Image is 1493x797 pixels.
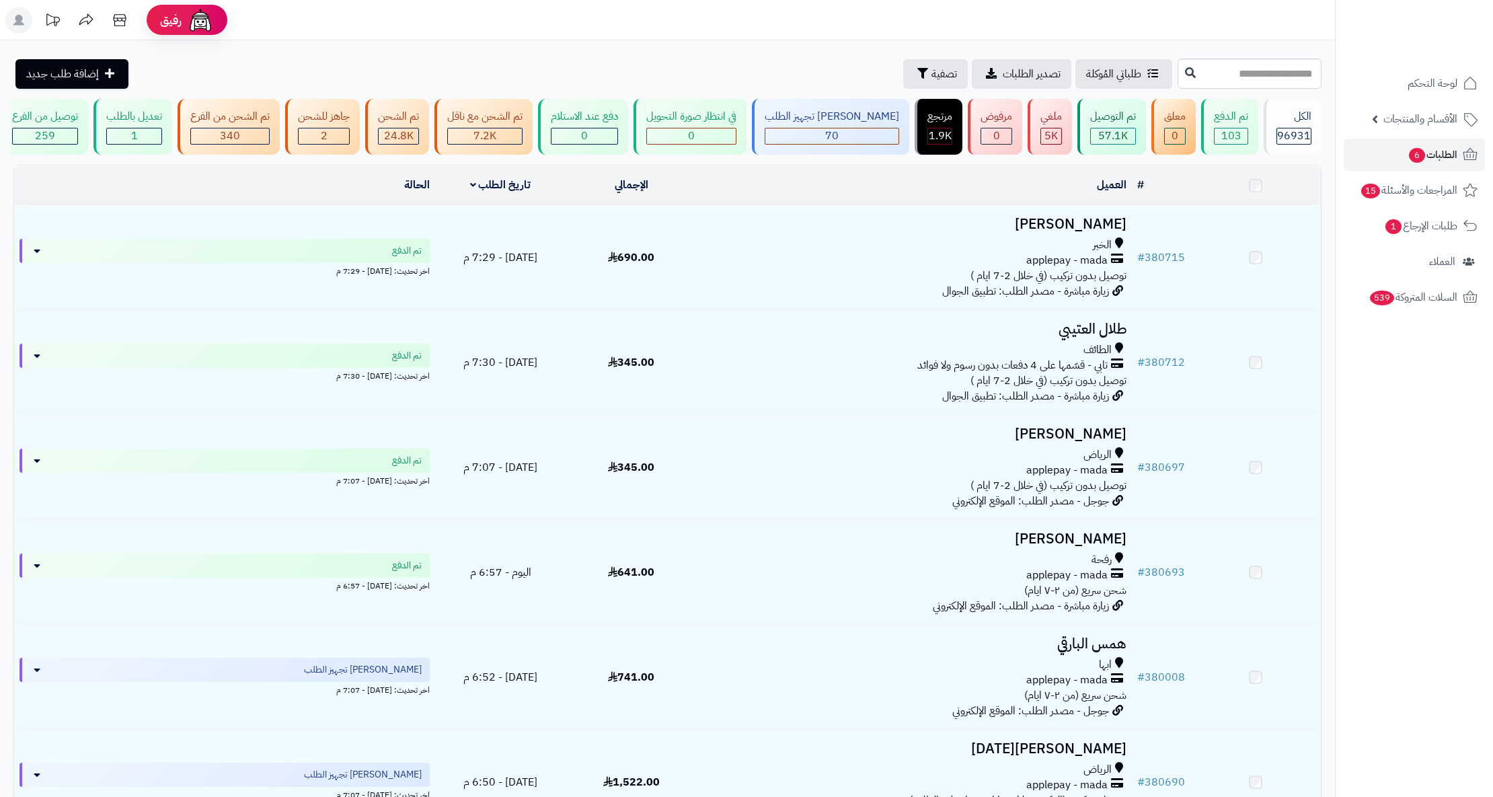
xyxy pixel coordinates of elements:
[1137,669,1145,685] span: #
[912,99,965,155] a: مرتجع 1.9K
[702,741,1126,757] h3: [PERSON_NAME][DATE]
[1137,250,1145,266] span: #
[1165,128,1185,144] div: 0
[1026,463,1108,478] span: applepay - mada
[1026,673,1108,688] span: applepay - mada
[470,177,531,193] a: تاريخ الطلب
[473,128,496,144] span: 7.2K
[903,59,968,89] button: تصفية
[362,99,432,155] a: تم الشحن 24.8K
[1041,128,1061,144] div: 4999
[392,559,422,572] span: تم الدفع
[463,774,537,790] span: [DATE] - 6:50 م
[1075,99,1149,155] a: تم التوصيل 57.1K
[1137,774,1145,790] span: #
[1093,237,1112,253] span: الخبر
[1408,74,1457,93] span: لوحة التحكم
[1402,28,1480,56] img: logo-2.png
[131,128,138,144] span: 1
[15,59,128,89] a: إضافة طلب جديد
[379,128,418,144] div: 24811
[13,128,77,144] div: 259
[931,66,957,82] span: تصفية
[384,128,414,144] span: 24.8K
[1090,109,1136,124] div: تم التوصيل
[917,358,1108,373] span: تابي - قسّمها على 4 دفعات بدون رسوم ولا فوائد
[1344,210,1485,242] a: طلبات الإرجاع1
[107,128,161,144] div: 1
[299,128,349,144] div: 2
[1083,447,1112,463] span: الرياض
[463,669,537,685] span: [DATE] - 6:52 م
[702,321,1126,337] h3: طلال العتيبي
[463,459,537,476] span: [DATE] - 7:07 م
[298,109,350,124] div: جاهز للشحن
[1097,177,1126,193] a: العميل
[20,578,430,592] div: اخر تحديث: [DATE] - 6:57 م
[972,59,1071,89] a: تصدير الطلبات
[191,128,269,144] div: 340
[160,12,182,28] span: رفيق
[702,636,1126,652] h3: همس البارقي
[91,99,175,155] a: تعديل بالطلب 1
[535,99,631,155] a: دفع عند الاستلام 0
[1137,354,1145,371] span: #
[581,128,588,144] span: 0
[1083,342,1112,358] span: الطائف
[20,263,430,277] div: اخر تحديث: [DATE] - 7:29 م
[615,177,648,193] a: الإجمالي
[1137,774,1185,790] a: #380690
[378,109,419,124] div: تم الشحن
[1137,459,1145,476] span: #
[965,99,1025,155] a: مرفوض 0
[1137,564,1185,580] a: #380693
[603,774,660,790] span: 1,522.00
[1137,564,1145,580] span: #
[190,109,270,124] div: تم الشحن من الفرع
[970,373,1126,389] span: توصيل بدون تركيب (في خلال 2-7 ايام )
[608,250,654,266] span: 690.00
[927,109,952,124] div: مرتجع
[1040,109,1062,124] div: ملغي
[1198,99,1261,155] a: تم الدفع 103
[1172,128,1178,144] span: 0
[404,177,430,193] a: الحالة
[187,7,214,34] img: ai-face.png
[1277,128,1311,144] span: 96931
[392,244,422,258] span: تم الدفع
[702,531,1126,547] h3: [PERSON_NAME]
[12,109,78,124] div: توصيل من الفرع
[1099,657,1112,673] span: ابها
[1092,552,1112,568] span: رفحة
[1024,687,1126,704] span: شحن سريع (من ٢-٧ ايام)
[20,368,430,382] div: اخر تحديث: [DATE] - 7:30 م
[1137,250,1185,266] a: #380715
[1024,582,1126,599] span: شحن سريع (من ٢-٧ ايام)
[1086,66,1141,82] span: طلباتي المُوكلة
[392,349,422,363] span: تم الدفع
[1214,109,1248,124] div: تم الدفع
[175,99,282,155] a: تم الشحن من الفرع 340
[1164,109,1186,124] div: معلق
[447,109,523,124] div: تم الشحن مع ناقل
[321,128,328,144] span: 2
[463,354,537,371] span: [DATE] - 7:30 م
[1026,568,1108,583] span: applepay - mada
[1344,67,1485,100] a: لوحة التحكم
[551,128,617,144] div: 0
[1369,288,1457,307] span: السلات المتروكة
[551,109,618,124] div: دفع عند الاستلام
[432,99,535,155] a: تم الشحن مع ناقل 7.2K
[106,109,162,124] div: تعديل بالطلب
[1429,252,1455,271] span: العملاء
[1091,128,1135,144] div: 57119
[36,7,69,37] a: تحديثات المنصة
[282,99,362,155] a: جاهز للشحن 2
[1408,148,1425,163] span: 6
[1360,181,1457,200] span: المراجعات والأسئلة
[20,473,430,487] div: اخر تحديث: [DATE] - 7:07 م
[749,99,912,155] a: [PERSON_NAME] تجهيز الطلب 70
[970,268,1126,284] span: توصيل بدون تركيب (في خلال 2-7 ايام )
[1137,459,1185,476] a: #380697
[1026,253,1108,268] span: applepay - mada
